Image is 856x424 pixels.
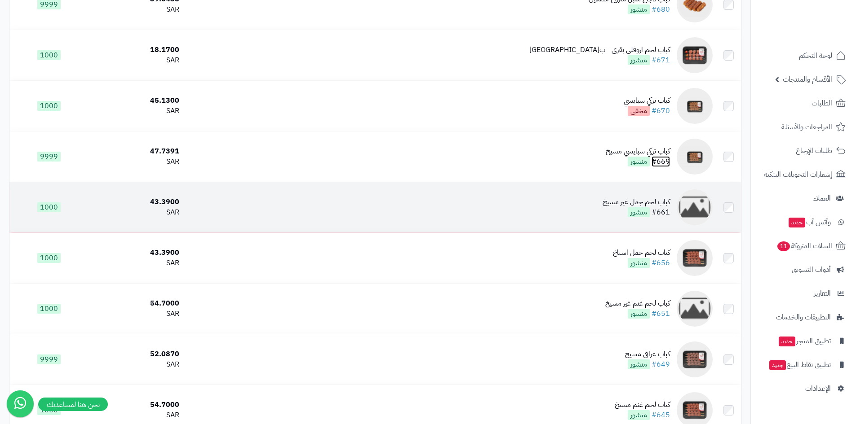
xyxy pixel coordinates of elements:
[783,73,832,86] span: الأقسام والمنتجات
[92,400,179,410] div: 54.7000
[776,311,831,323] span: التطبيقات والخدمات
[677,139,713,175] img: كباب تركي سبايسي مسيخ
[778,335,831,347] span: تطبيق المتجر
[628,207,650,217] span: منشور
[606,146,670,157] div: كباب تركي سبايسي مسيخ
[628,410,650,420] span: منشور
[37,405,61,415] span: 1000
[756,330,851,352] a: تطبيق المتجرجديد
[628,4,650,14] span: منشور
[92,157,179,167] div: SAR
[756,164,851,185] a: إشعارات التحويلات البنكية
[628,309,650,319] span: منشور
[756,188,851,209] a: العملاء
[677,88,713,124] img: كباب تركي سبايسي
[37,202,61,212] span: 1000
[756,140,851,162] a: طلبات الإرجاع
[756,259,851,280] a: أدوات التسويق
[92,4,179,15] div: SAR
[652,55,670,66] a: #671
[799,49,832,62] span: لوحة التحكم
[92,106,179,116] div: SAR
[92,309,179,319] div: SAR
[677,37,713,73] img: كباب لحم اروفلى بقرى - باذنجان
[756,235,851,257] a: السلات المتروكة11
[92,146,179,157] div: 47.7391
[625,349,670,359] div: كباب عراقى مسيخ
[37,253,61,263] span: 1000
[529,45,670,55] div: كباب لحم اروفلى بقرى - ب[GEOGRAPHIC_DATA]
[756,116,851,138] a: المراجعات والأسئلة
[92,349,179,359] div: 52.0870
[789,218,805,227] span: جديد
[768,358,831,371] span: تطبيق نقاط البيع
[615,400,670,410] div: كباب لحم غنم مسيخ
[37,304,61,314] span: 1000
[677,240,713,276] img: كباب لحم جمل اسياخ
[92,248,179,258] div: 43.3900
[814,287,831,300] span: التقارير
[769,360,786,370] span: جديد
[756,45,851,66] a: لوحة التحكم
[776,240,832,252] span: السلات المتروكة
[92,55,179,66] div: SAR
[756,283,851,304] a: التقارير
[756,306,851,328] a: التطبيقات والخدمات
[92,96,179,106] div: 45.1300
[37,152,61,162] span: 9999
[605,298,670,309] div: كباب لحم غنم غير مسيخ
[796,144,832,157] span: طلبات الإرجاع
[37,101,61,111] span: 1000
[37,354,61,364] span: 9999
[628,55,650,65] span: منشور
[813,192,831,205] span: العملاء
[37,50,61,60] span: 1000
[652,105,670,116] a: #670
[652,359,670,370] a: #649
[628,157,650,166] span: منشور
[628,106,650,116] span: مخفي
[756,211,851,233] a: وآتس آبجديد
[792,263,831,276] span: أدوات التسويق
[756,378,851,399] a: الإعدادات
[92,207,179,218] div: SAR
[812,97,832,109] span: الطلبات
[652,4,670,15] a: #680
[779,337,795,346] span: جديد
[764,168,832,181] span: إشعارات التحويلات البنكية
[677,189,713,225] img: كباب لحم جمل غير مسيخ
[788,216,831,228] span: وآتس آب
[613,248,670,258] div: كباب لحم جمل اسياخ
[628,359,650,369] span: منشور
[628,258,650,268] span: منشور
[652,308,670,319] a: #651
[92,258,179,268] div: SAR
[92,45,179,55] div: 18.1700
[652,410,670,420] a: #645
[652,258,670,268] a: #656
[756,92,851,114] a: الطلبات
[756,354,851,376] a: تطبيق نقاط البيعجديد
[781,121,832,133] span: المراجعات والأسئلة
[624,96,670,106] div: كباب تركي سبايسي
[603,197,670,207] div: كباب لحم جمل غير مسيخ
[677,341,713,377] img: كباب عراقى مسيخ
[652,207,670,218] a: #661
[805,382,831,395] span: الإعدادات
[92,410,179,420] div: SAR
[92,197,179,207] div: 43.3900
[777,241,790,251] span: 11
[652,156,670,167] a: #669
[92,359,179,370] div: SAR
[677,291,713,327] img: كباب لحم غنم غير مسيخ
[92,298,179,309] div: 54.7000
